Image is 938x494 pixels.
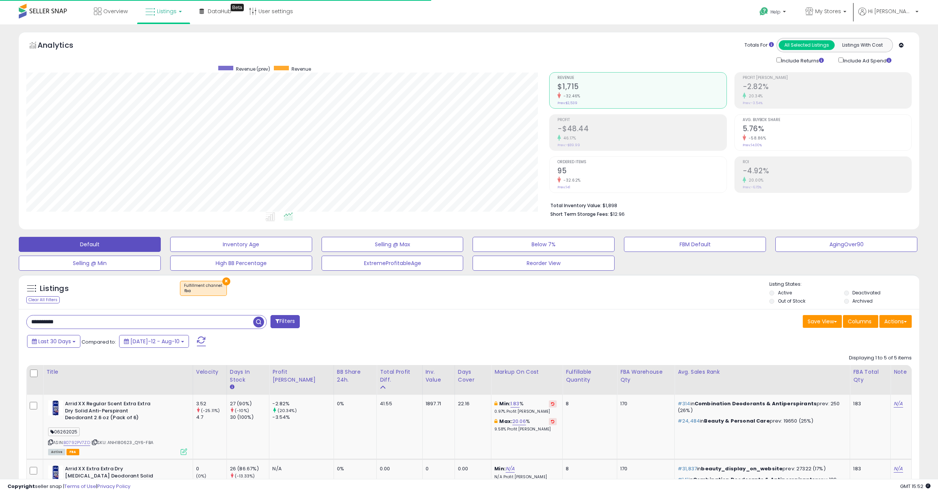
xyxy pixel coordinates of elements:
div: % [494,400,557,414]
span: Fulfillment channel : [184,283,223,294]
span: 06262025 [48,427,80,436]
small: 20.34% [746,93,763,99]
div: 170 [620,465,669,472]
div: Include Ad Spend [833,56,903,65]
div: Clear All Filters [26,296,60,303]
span: Last 30 Days [38,338,71,345]
button: AgingOver90 [775,237,917,252]
a: Privacy Policy [97,483,130,490]
div: 8 [566,400,611,407]
div: 26 (86.67%) [230,465,269,472]
div: Velocity [196,368,224,376]
a: N/A [894,465,903,473]
span: DataHub [208,8,231,15]
div: 22.16 [458,400,485,407]
b: Max: [499,418,512,425]
b: Total Inventory Value: [550,202,601,209]
div: seller snap | | [8,483,130,490]
div: FBA Total Qty [853,368,887,384]
small: 46.17% [561,135,576,141]
a: 20.06 [512,418,526,425]
b: Min: [494,465,506,472]
div: Days In Stock [230,368,266,384]
img: 41Xfq05h1DL._SL40_.jpg [48,400,63,415]
span: Profit [PERSON_NAME] [743,76,911,80]
li: $1,898 [550,200,906,209]
div: 30 (100%) [230,414,269,421]
span: Profit [557,118,726,122]
div: Include Returns [771,56,833,65]
strong: Copyright [8,483,35,490]
div: fba [184,288,223,294]
label: Deactivated [852,289,881,296]
button: Last 30 Days [27,335,80,348]
a: Terms of Use [64,483,96,490]
button: Actions [879,315,912,328]
div: Days Cover [458,368,488,384]
button: Listings With Cost [834,40,890,50]
div: Inv. value [426,368,452,384]
span: #31,837 [678,465,697,472]
small: (-25.11%) [201,408,220,414]
button: Below 7% [473,237,615,252]
a: Help [754,1,793,24]
div: ASIN: [48,400,187,454]
div: 0.00 [458,465,485,472]
span: All listings currently available for purchase on Amazon [48,449,65,455]
span: Combination Deodorants & Antiperspirants [695,400,817,407]
span: $12.96 [610,211,625,218]
b: Short Term Storage Fees: [550,211,609,217]
div: FBA Warehouse Qty [620,368,671,384]
b: Arrid XX Regular Scent Extra Extra Dry Solid Anti-Perspirant Deodorant 2.6 oz (Pack of 6) [65,400,156,423]
img: 41Xfq05h1DL._SL40_.jpg [48,465,63,480]
span: Help [770,9,781,15]
div: Avg. Sales Rank [678,368,847,376]
button: Columns [843,315,878,328]
div: Markup on Cost [494,368,559,376]
div: Displaying 1 to 5 of 5 items [849,355,912,362]
span: Revenue (prev) [236,66,270,72]
span: Ordered Items [557,160,726,164]
span: Overview [103,8,128,15]
p: in prev: 19650 (25%) [678,418,844,424]
div: Title [46,368,190,376]
small: Prev: 14.00% [743,143,762,147]
small: Days In Stock. [230,384,234,391]
span: Revenue [292,66,311,72]
div: -3.54% [272,414,333,421]
button: FBM Default [624,237,766,252]
b: Min: [499,400,511,407]
small: Prev: -6.15% [743,185,761,189]
div: Note [894,368,908,376]
button: Default [19,237,161,252]
button: Save View [803,315,842,328]
span: Compared to: [82,338,116,345]
span: Columns [848,318,872,325]
span: Hi [PERSON_NAME] [868,8,913,15]
span: Avg. Buybox Share [743,118,911,122]
small: Prev: $2,539 [557,101,577,105]
a: N/A [506,465,515,473]
h2: 5.76% [743,124,911,135]
div: 3.52 [196,400,227,407]
button: Reorder View [473,256,615,271]
div: 183 [853,400,885,407]
div: 8 [566,465,611,472]
span: #314 [678,400,690,407]
label: Out of Stock [778,298,805,304]
small: (20.34%) [278,408,297,414]
h2: -2.82% [743,82,911,92]
div: 183 [853,465,885,472]
h2: -$48.44 [557,124,726,135]
button: ExtremeProfitableAge [322,256,464,271]
button: Selling @ Min [19,256,161,271]
a: N/A [894,400,903,408]
div: 1897.71 [426,400,449,407]
button: All Selected Listings [779,40,835,50]
div: BB Share 24h. [337,368,373,384]
button: High BB Percentage [170,256,312,271]
div: 4.7 [196,414,227,421]
div: N/A [272,465,328,472]
h2: -4.92% [743,167,911,177]
small: 20.00% [746,177,764,183]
